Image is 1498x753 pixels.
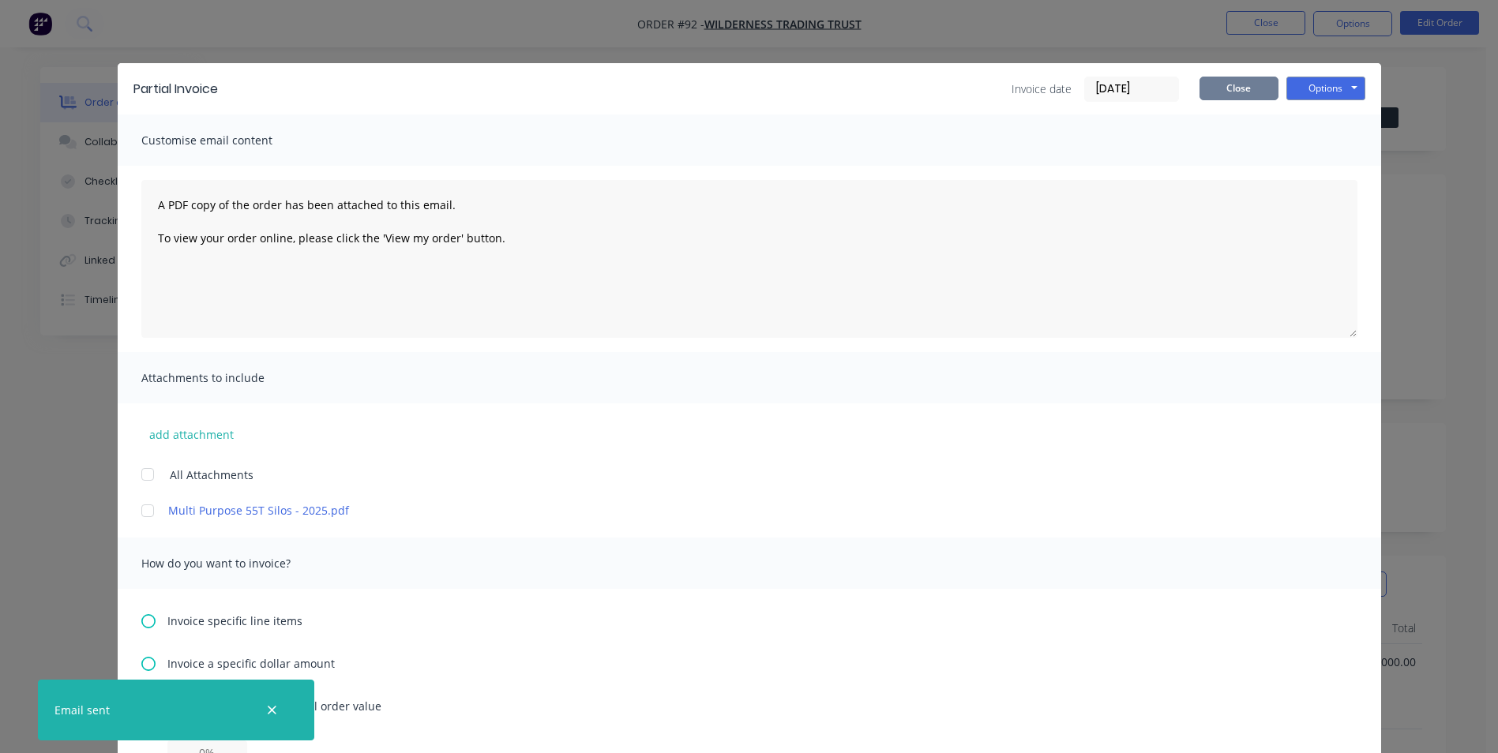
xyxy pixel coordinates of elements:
[141,180,1357,338] textarea: A PDF copy of the order has been attached to this email. To view your order online, please click ...
[133,80,218,99] div: Partial Invoice
[141,367,315,389] span: Attachments to include
[167,613,302,629] span: Invoice specific line items
[170,466,253,483] span: All Attachments
[167,655,335,672] span: Invoice a specific dollar amount
[54,702,110,718] div: Email sent
[141,422,242,446] button: add attachment
[168,502,1284,519] a: Multi Purpose 55T Silos - 2025.pdf
[1012,81,1072,97] span: Invoice date
[1286,77,1365,100] button: Options
[1200,77,1278,100] button: Close
[141,129,315,152] span: Customise email content
[141,553,315,575] span: How do you want to invoice?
